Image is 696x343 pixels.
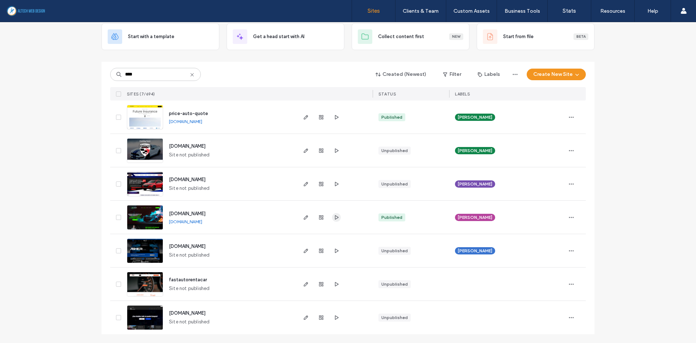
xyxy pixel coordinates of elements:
div: Unpublished [381,147,408,154]
label: Business Tools [505,8,540,14]
span: Help [16,5,31,12]
span: Site not published [169,318,210,326]
a: [DOMAIN_NAME] [169,211,206,216]
span: [PERSON_NAME] [458,114,492,121]
span: Start with a template [128,33,174,40]
span: [PERSON_NAME] [458,214,492,221]
a: [DOMAIN_NAME] [169,119,202,124]
a: price-auto-quote [169,111,208,116]
div: New [449,33,463,40]
a: [DOMAIN_NAME] [169,177,206,182]
span: Site not published [169,151,210,159]
span: [PERSON_NAME] [458,181,492,187]
div: Collect content firstNew [352,23,469,50]
div: Start with a template [101,23,219,50]
span: Site not published [169,285,210,292]
a: [DOMAIN_NAME] [169,244,206,249]
label: Stats [563,8,576,14]
span: Start from file [503,33,534,40]
a: [DOMAIN_NAME] [169,310,206,316]
div: Beta [573,33,588,40]
label: Help [647,8,658,14]
a: fastautorentacar [169,277,207,282]
button: Create New Site [527,69,586,80]
div: Unpublished [381,181,408,187]
span: [PERSON_NAME] [458,248,492,254]
button: Filter [436,69,468,80]
a: [DOMAIN_NAME] [169,143,206,149]
div: Unpublished [381,248,408,254]
button: Created (Newest) [369,69,433,80]
span: SITES (7/694) [127,91,155,97]
div: Unpublished [381,314,408,321]
label: Resources [600,8,625,14]
span: LABELS [455,91,470,97]
span: [PERSON_NAME] [458,147,492,154]
span: Site not published [169,252,210,259]
label: Custom Assets [453,8,490,14]
label: Sites [368,8,380,14]
span: Site not published [169,185,210,192]
span: Collect content first [378,33,424,40]
div: Published [381,114,402,121]
button: Labels [471,69,506,80]
a: [DOMAIN_NAME] [169,219,202,224]
span: Get a head start with AI [253,33,304,40]
label: Clients & Team [403,8,439,14]
span: STATUS [378,91,396,97]
div: Published [381,214,402,221]
div: Get a head start with AI [227,23,344,50]
div: Start from fileBeta [477,23,594,50]
div: Unpublished [381,281,408,287]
